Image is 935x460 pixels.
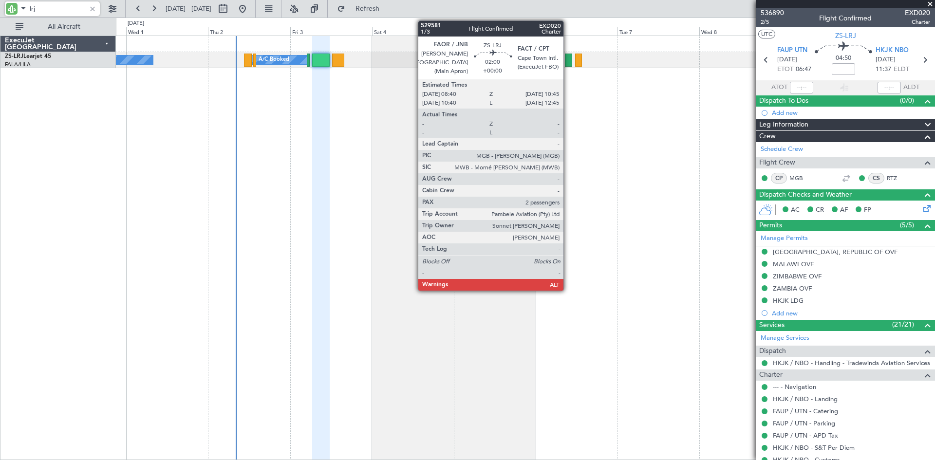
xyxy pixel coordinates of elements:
div: ZIMBABWE OVF [773,272,822,280]
span: 04:50 [836,54,851,63]
span: CR [816,205,824,215]
span: 11:37 [876,65,891,74]
input: --:-- [790,82,813,93]
a: Schedule Crew [761,145,803,154]
span: Flight Crew [759,157,795,168]
span: (21/21) [892,319,914,330]
a: --- - Navigation [773,383,816,391]
span: FAUP UTN [777,46,807,55]
div: HKJK LDG [773,296,804,305]
span: HKJK NBO [876,46,909,55]
span: 06:47 [796,65,811,74]
span: ATOT [771,83,787,92]
span: Crew [759,131,776,142]
a: ZS-LRJLearjet 45 [5,54,51,59]
span: [DATE] - [DATE] [166,4,211,13]
a: Manage Permits [761,234,808,243]
span: EXD020 [905,8,930,18]
div: [GEOGRAPHIC_DATA], REPUBLIC OF OVF [773,248,898,256]
input: A/C (Reg. or Type) [30,1,86,16]
button: All Aircraft [11,19,106,35]
a: HKJK / NBO - S&T Per Diem [773,443,855,452]
div: Flight Confirmed [819,13,872,23]
span: FP [864,205,871,215]
span: All Aircraft [25,23,103,30]
button: UTC [758,30,775,38]
span: (5/5) [900,220,914,230]
span: Services [759,320,785,331]
span: ETOT [777,65,793,74]
div: CP [771,173,787,184]
div: [DATE] [128,19,144,28]
a: FAUP / UTN - Catering [773,407,838,415]
span: 536890 [761,8,784,18]
div: Mon 6 [536,27,617,36]
span: [DATE] [876,55,896,65]
span: Dispatch To-Dos [759,95,808,107]
span: (0/0) [900,95,914,106]
a: HKJK / NBO - Handling - Tradewinds Aviation Services [773,359,930,367]
div: Tue 7 [617,27,699,36]
div: CS [868,173,884,184]
span: AC [791,205,800,215]
div: Fri 3 [290,27,372,36]
span: Charter [905,18,930,26]
div: Add new [772,309,930,317]
span: ZS-LRJ [5,54,23,59]
div: Add new [772,109,930,117]
span: ELDT [894,65,909,74]
span: [DATE] [777,55,797,65]
div: ZAMBIA OVF [773,284,812,293]
div: Wed 8 [699,27,781,36]
a: HKJK / NBO - Landing [773,395,838,403]
span: Refresh [347,5,388,12]
span: Charter [759,369,783,381]
div: MALAWI OVF [773,260,814,268]
a: FAUP / UTN - APD Tax [773,431,838,440]
span: AF [840,205,848,215]
button: Refresh [333,1,391,17]
a: FALA/HLA [5,61,31,68]
div: Thu 2 [208,27,290,36]
a: FAUP / UTN - Parking [773,419,835,427]
div: A/C Booked [259,53,289,67]
span: 2/5 [761,18,784,26]
span: Dispatch Checks and Weather [759,189,852,201]
a: MGB [789,174,811,183]
span: Dispatch [759,346,786,357]
span: ALDT [903,83,919,92]
div: Sat 4 [372,27,454,36]
a: Manage Services [761,333,809,343]
div: Wed 1 [126,27,208,36]
span: Leg Information [759,119,808,130]
span: ZS-LRJ [835,31,856,41]
a: RTZ [887,174,909,183]
span: Permits [759,220,782,231]
div: Sun 5 [454,27,536,36]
